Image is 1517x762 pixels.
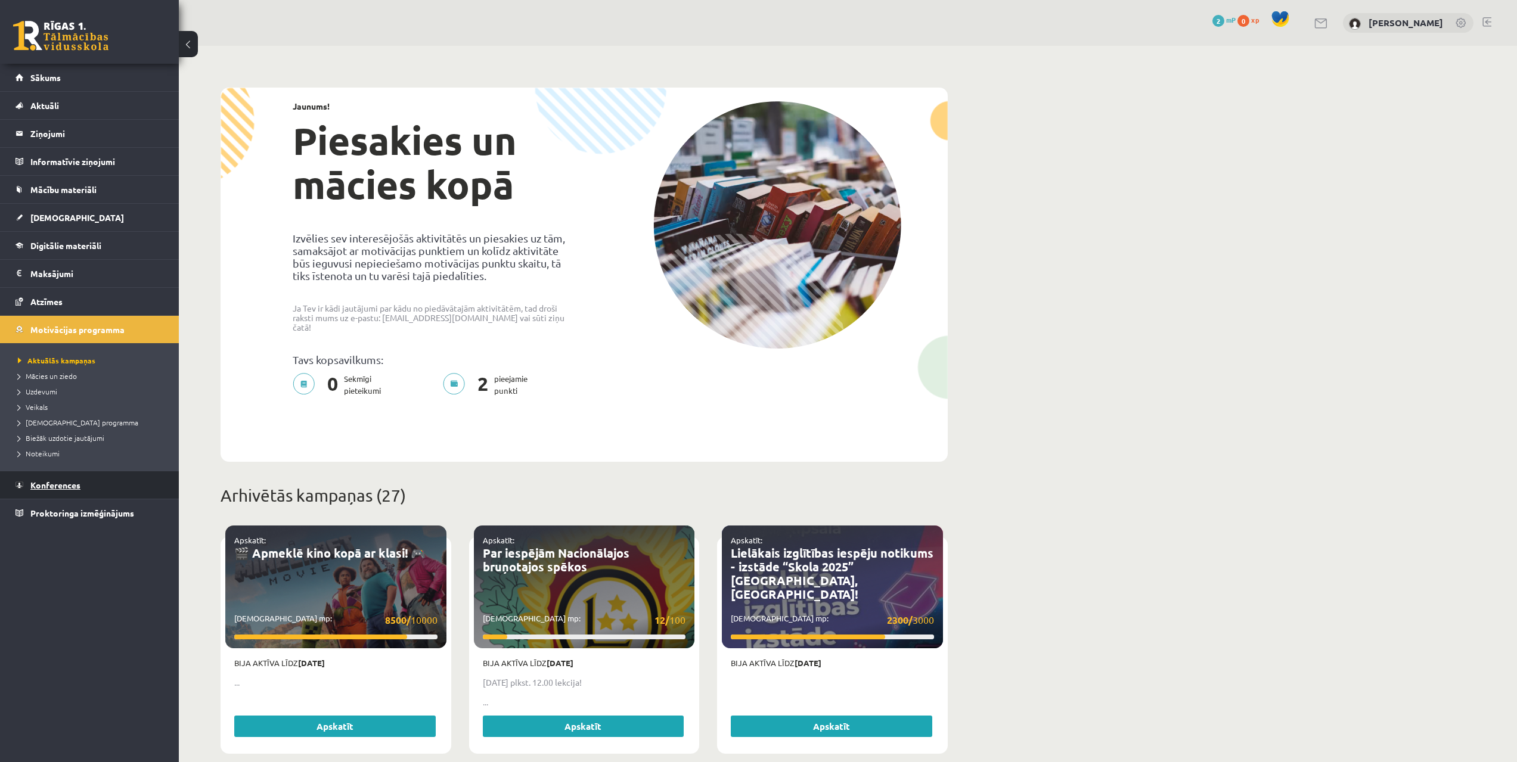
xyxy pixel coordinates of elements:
[293,373,388,397] p: Sekmīgi pieteikumi
[18,449,60,458] span: Noteikumi
[293,119,575,207] h1: Piesakies un mācies kopā
[18,355,167,366] a: Aktuālās kampaņas
[234,716,436,737] a: Apskatīt
[483,612,686,627] p: [DEMOGRAPHIC_DATA] mp:
[1212,15,1224,27] span: 2
[321,373,344,397] span: 0
[298,658,325,668] strong: [DATE]
[654,612,685,627] span: 100
[385,612,438,627] span: 10000
[483,535,514,545] a: Apskatīt:
[18,371,167,381] a: Mācies un ziedo
[234,612,438,627] p: [DEMOGRAPHIC_DATA] mp:
[293,353,575,366] p: Tavs kopsavilkums:
[18,418,138,427] span: [DEMOGRAPHIC_DATA] programma
[15,120,164,147] a: Ziņojumi
[18,433,104,443] span: Biežāk uzdotie jautājumi
[18,402,48,412] span: Veikals
[30,212,124,223] span: [DEMOGRAPHIC_DATA]
[483,696,686,708] p: ...
[443,373,535,397] p: pieejamie punkti
[654,614,669,626] strong: 12/
[15,176,164,203] a: Mācību materiāli
[18,387,57,396] span: Uzdevumi
[30,184,97,195] span: Mācību materiāli
[483,545,629,574] a: Par iespējām Nacionālajos bruņotajos spēkos
[15,260,164,287] a: Maksājumi
[15,316,164,343] a: Motivācijas programma
[15,148,164,175] a: Informatīvie ziņojumi
[15,499,164,527] a: Proktoringa izmēģinājums
[547,658,573,668] strong: [DATE]
[1212,15,1236,24] a: 2 mP
[15,232,164,259] a: Digitālie materiāli
[30,148,164,175] legend: Informatīvie ziņojumi
[30,72,61,83] span: Sākums
[13,21,108,51] a: Rīgas 1. Tālmācības vidusskola
[30,260,164,287] legend: Maksājumi
[18,402,167,412] a: Veikals
[1251,15,1259,24] span: xp
[1369,17,1443,29] a: [PERSON_NAME]
[18,448,167,459] a: Noteikumi
[30,324,125,335] span: Motivācijas programma
[483,657,686,669] p: Bija aktīva līdz
[731,612,934,627] p: [DEMOGRAPHIC_DATA] mp:
[18,417,167,428] a: [DEMOGRAPHIC_DATA] programma
[18,386,167,397] a: Uzdevumi
[15,204,164,231] a: [DEMOGRAPHIC_DATA]
[731,545,933,602] a: Lielākais izglītības iespēju notikums - izstāde “Skola 2025” [GEOGRAPHIC_DATA], [GEOGRAPHIC_DATA]!
[15,64,164,91] a: Sākums
[18,356,95,365] span: Aktuālās kampaņas
[887,612,934,627] span: 3000
[293,101,330,111] strong: Jaunums!
[471,373,494,397] span: 2
[221,483,948,508] p: Arhivētās kampaņas (27)
[30,100,59,111] span: Aktuāli
[731,535,762,545] a: Apskatīt:
[30,120,164,147] legend: Ziņojumi
[653,101,901,349] img: campaign-image-1c4f3b39ab1f89d1fca25a8facaab35ebc8e40cf20aedba61fd73fb4233361ac.png
[795,658,821,668] strong: [DATE]
[30,296,63,307] span: Atzīmes
[18,433,167,443] a: Biežāk uzdotie jautājumi
[483,716,684,737] a: Apskatīt
[483,677,582,688] strong: [DATE] plkst. 12.00 lekcija!
[234,545,426,561] a: 🎬 Apmeklē kino kopā ar klasi! 🎮
[15,92,164,119] a: Aktuāli
[731,657,934,669] p: Bija aktīva līdz
[15,471,164,499] a: Konferences
[18,371,77,381] span: Mācies un ziedo
[1237,15,1249,27] span: 0
[234,535,266,545] a: Apskatīt:
[30,240,101,251] span: Digitālie materiāli
[1349,18,1361,30] img: Gatis Frišmanis
[234,676,438,689] p: ...
[731,716,932,737] a: Apskatīt
[385,614,411,626] strong: 8500/
[15,288,164,315] a: Atzīmes
[1226,15,1236,24] span: mP
[293,303,575,332] p: Ja Tev ir kādi jautājumi par kādu no piedāvātajām aktivitātēm, tad droši raksti mums uz e-pastu: ...
[30,508,134,518] span: Proktoringa izmēģinājums
[1237,15,1265,24] a: 0 xp
[234,657,438,669] p: Bija aktīva līdz
[30,480,80,490] span: Konferences
[887,614,913,626] strong: 2300/
[293,232,575,282] p: Izvēlies sev interesējošās aktivitātēs un piesakies uz tām, samaksājot ar motivācijas punktiem un...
